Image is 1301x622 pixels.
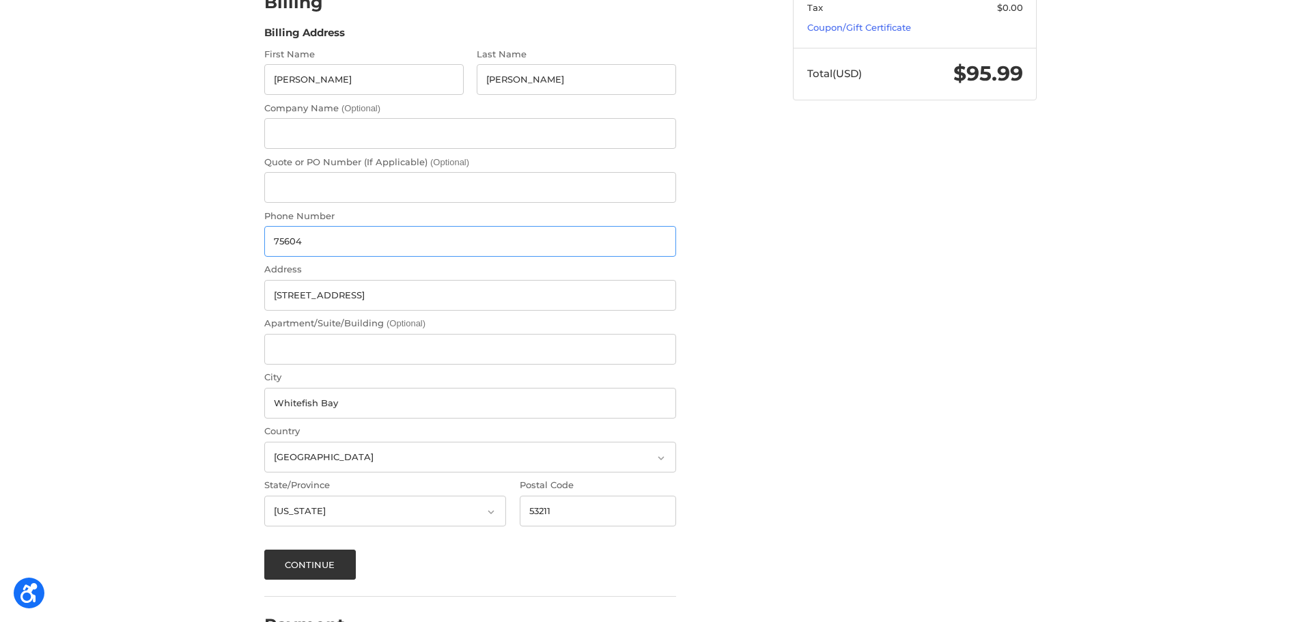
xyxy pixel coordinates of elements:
label: Phone Number [264,210,676,223]
span: Tax [807,2,823,13]
span: Total (USD) [807,67,862,80]
label: Country [264,425,676,438]
small: (Optional) [341,103,380,113]
small: (Optional) [387,318,425,328]
a: Coupon/Gift Certificate [807,22,911,33]
small: (Optional) [430,157,469,167]
span: $95.99 [953,61,1023,86]
span: $0.00 [997,2,1023,13]
label: Quote or PO Number (If Applicable) [264,156,676,169]
legend: Billing Address [264,25,345,47]
label: Apartment/Suite/Building [264,317,676,330]
button: Continue [264,550,356,580]
label: State/Province [264,479,506,492]
label: Company Name [264,102,676,115]
label: Postal Code [520,479,677,492]
label: City [264,371,676,384]
label: First Name [264,48,464,61]
label: Last Name [477,48,676,61]
label: Address [264,263,676,277]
